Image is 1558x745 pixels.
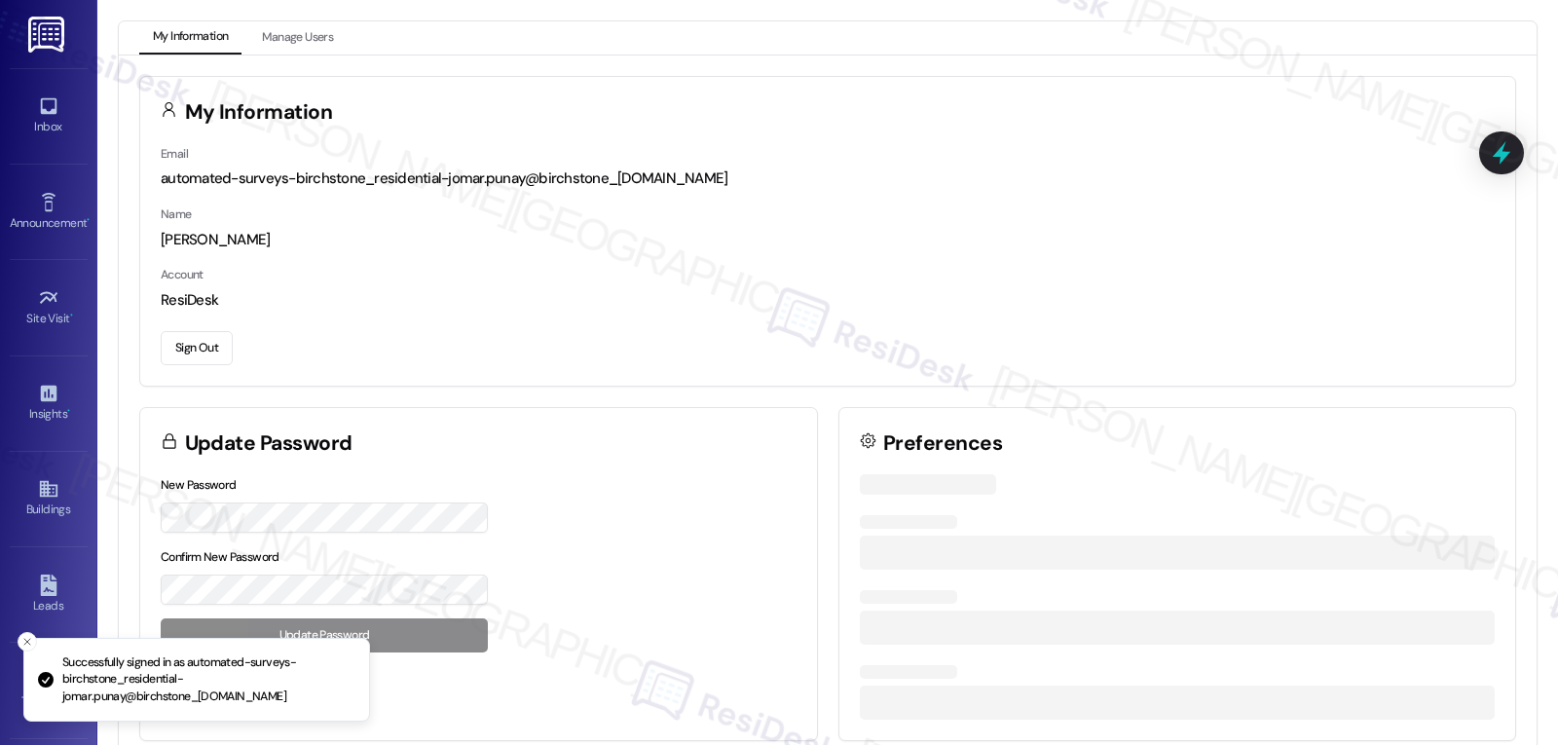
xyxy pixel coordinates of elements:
[67,404,70,418] span: •
[10,90,88,142] a: Inbox
[161,146,188,162] label: Email
[10,281,88,334] a: Site Visit •
[161,549,279,565] label: Confirm New Password
[161,168,1495,189] div: automated-surveys-birchstone_residential-jomar.punay@birchstone_[DOMAIN_NAME]
[18,632,37,652] button: Close toast
[161,267,204,282] label: Account
[161,290,1495,311] div: ResiDesk
[28,17,68,53] img: ResiDesk Logo
[139,21,241,55] button: My Information
[161,331,233,365] button: Sign Out
[10,569,88,621] a: Leads
[185,102,333,123] h3: My Information
[87,213,90,227] span: •
[62,654,353,706] p: Successfully signed in as automated-surveys-birchstone_residential-jomar.punay@birchstone_[DOMAIN...
[10,377,88,429] a: Insights •
[161,206,192,222] label: Name
[161,230,1495,250] div: [PERSON_NAME]
[248,21,347,55] button: Manage Users
[10,664,88,717] a: Templates •
[70,309,73,322] span: •
[883,433,1002,454] h3: Preferences
[185,433,352,454] h3: Update Password
[161,477,237,493] label: New Password
[10,472,88,525] a: Buildings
